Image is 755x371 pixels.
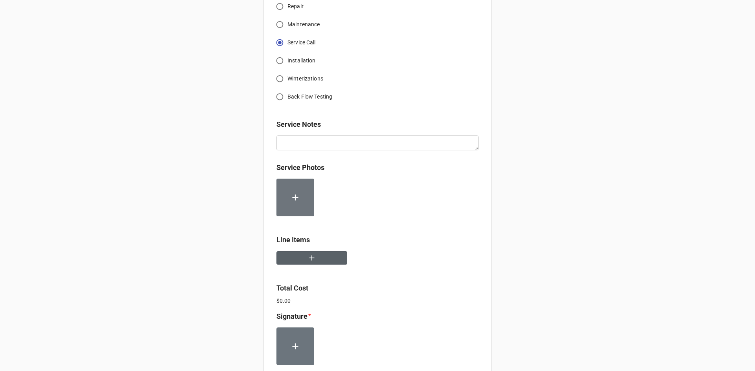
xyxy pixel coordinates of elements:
[276,311,308,322] label: Signature
[287,93,332,101] span: Back Flow Testing
[276,234,310,245] label: Line Items
[276,284,308,292] b: Total Cost
[276,119,321,130] label: Service Notes
[276,162,324,173] label: Service Photos
[287,20,320,29] span: Maintenance
[287,57,316,65] span: Installation
[287,38,316,47] span: Service Call
[276,297,479,305] p: $0.00
[287,75,323,83] span: Winterizations
[287,2,304,11] span: Repair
